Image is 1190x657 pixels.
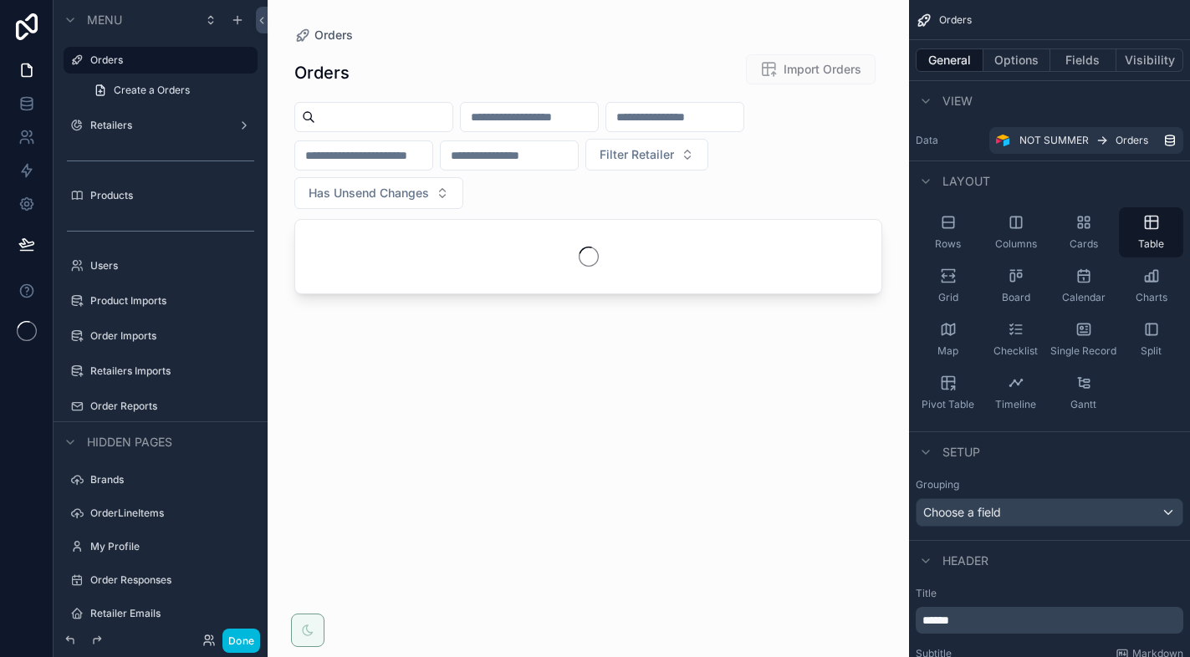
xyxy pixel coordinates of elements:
span: Split [1141,344,1162,358]
span: Header [942,553,988,569]
label: Orders [90,53,248,67]
span: Single Record [1050,344,1116,358]
button: Options [983,48,1050,72]
span: Cards [1070,237,1098,251]
span: Menu [87,12,122,28]
button: Split [1119,314,1183,364]
button: Columns [983,207,1048,257]
button: Rows [916,207,980,257]
span: Hidden pages [87,434,172,451]
label: Users [90,259,248,272]
button: Single Record [1051,314,1116,364]
label: Grouping [916,478,959,491]
span: Create a Orders [114,84,190,97]
span: Table [1138,237,1164,251]
div: scrollable content [916,607,1183,634]
span: Timeline [995,398,1036,411]
button: Charts [1119,261,1183,311]
span: Board [1002,291,1030,304]
label: Retailer Emails [90,607,248,620]
label: Order Reports [90,400,248,413]
span: Grid [938,291,958,304]
label: Products [90,189,248,202]
label: Order Imports [90,329,248,343]
button: Grid [916,261,980,311]
button: Checklist [983,314,1048,364]
button: Board [983,261,1048,311]
span: Charts [1136,291,1167,304]
span: Rows [935,237,961,251]
span: Calendar [1062,291,1106,304]
span: Pivot Table [922,398,974,411]
span: Gantt [1070,398,1096,411]
button: Visibility [1116,48,1183,72]
label: My Profile [90,540,248,553]
button: Pivot Table [916,368,980,418]
span: Columns [995,237,1037,251]
button: Done [222,629,260,653]
label: Data [916,134,983,147]
button: Cards [1051,207,1116,257]
button: Table [1119,207,1183,257]
span: Orders [1116,134,1148,147]
label: Retailers [90,119,224,132]
button: Choose a field [916,498,1183,527]
img: Airtable Logo [996,134,1009,147]
label: Retailers Imports [90,364,248,378]
span: Setup [942,444,980,461]
button: General [916,48,983,72]
a: Create a Orders [84,77,258,104]
label: Product Imports [90,294,248,308]
span: Layout [942,173,990,190]
button: Timeline [983,368,1048,418]
label: Order Responses [90,573,248,587]
span: NOT SUMMER [1019,134,1089,147]
label: Title [916,587,1183,600]
button: Map [916,314,980,364]
span: Choose a field [923,505,1001,519]
label: OrderLineItems [90,507,248,520]
button: Gantt [1051,368,1116,418]
span: Map [937,344,958,358]
label: Brands [90,473,248,486]
span: Checklist [993,344,1038,358]
button: Calendar [1051,261,1116,311]
span: Orders [939,13,972,27]
span: View [942,93,973,109]
a: NOT SUMMEROrders [989,127,1183,154]
button: Fields [1050,48,1117,72]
